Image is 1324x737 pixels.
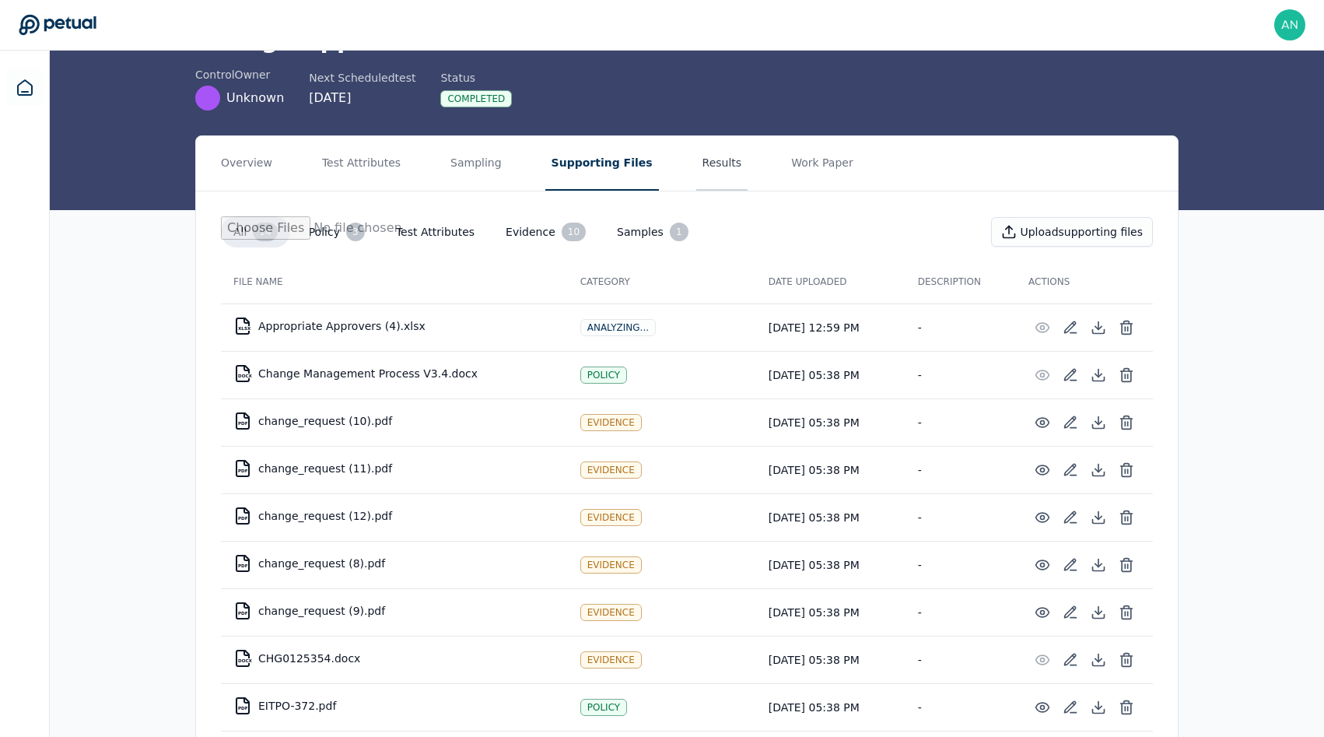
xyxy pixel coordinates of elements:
[1112,361,1140,389] button: Delete File
[580,414,642,431] div: Evidence
[1028,361,1056,389] button: Preview File (hover for quick preview, click for full view)
[1056,361,1084,389] button: Add/Edit Description
[221,216,290,247] button: All14
[195,67,284,82] div: control Owner
[384,218,487,246] button: Test Attributes
[756,493,905,541] td: [DATE] 05:38 PM
[1112,598,1140,626] button: Delete File
[1084,314,1112,342] button: Download File
[238,658,252,663] div: DOCX
[580,604,642,621] div: Evidence
[1084,409,1112,437] button: Download File
[905,683,1016,731] td: -
[1028,314,1056,342] button: Preview File (hover for quick preview, click for full view)
[1112,693,1140,721] button: Delete File
[580,699,627,716] div: Policy
[580,556,642,574] div: Evidence
[1084,456,1112,484] button: Download File
[785,136,860,191] button: Work Paper
[1028,646,1056,674] button: Preview File (hover for quick preview, click for full view)
[670,223,688,241] div: 1
[580,462,642,479] div: Evidence
[6,69,44,107] a: Dashboard
[1016,260,1153,304] th: Actions
[1084,646,1112,674] button: Download File
[221,687,568,725] td: EITPO-372.pdf
[221,497,568,535] td: change_request (12).pdf
[1084,504,1112,532] button: Download File
[221,402,568,440] td: change_request (10).pdf
[991,217,1153,247] button: Uploadsupporting files
[221,450,568,487] td: change_request (11).pdf
[238,374,252,378] div: DOCX
[1056,456,1084,484] button: Add/Edit Description
[562,223,586,241] div: 10
[905,351,1016,398] td: -
[1056,693,1084,721] button: Add/Edit Description
[309,70,415,86] div: Next Scheduled test
[1084,551,1112,579] button: Download File
[238,326,250,331] div: XLSX
[756,588,905,636] td: [DATE] 05:38 PM
[1028,456,1056,484] button: Preview File (hover for quick preview, click for full view)
[756,398,905,446] td: [DATE] 05:38 PM
[756,683,905,731] td: [DATE] 05:38 PM
[196,136,1178,191] nav: Tabs
[221,355,568,392] td: Change Management Process V3.4.docx
[905,446,1016,493] td: -
[440,70,512,86] div: Status
[238,563,248,568] div: PDF
[1028,504,1056,532] button: Preview File (hover for quick preview, click for full view)
[316,136,407,191] button: Test Attributes
[756,446,905,493] td: [DATE] 05:38 PM
[756,636,905,683] td: [DATE] 05:38 PM
[580,367,627,384] div: Policy
[309,89,415,107] div: [DATE]
[444,136,508,191] button: Sampling
[1112,314,1140,342] button: Delete File
[696,136,748,191] button: Results
[580,319,656,336] div: Analyzing...
[905,493,1016,541] td: -
[905,260,1016,304] th: Description
[1112,504,1140,532] button: Delete File
[1274,9,1305,40] img: andrew+arm@petual.ai
[1056,551,1084,579] button: Add/Edit Description
[221,592,568,630] td: change_request (9).pdf
[1112,456,1140,484] button: Delete File
[1056,409,1084,437] button: Add/Edit Description
[1028,409,1056,437] button: Preview File (hover for quick preview, click for full view)
[493,216,598,247] button: Evidence10
[1056,314,1084,342] button: Add/Edit Description
[1056,598,1084,626] button: Add/Edit Description
[238,706,248,711] div: PDF
[226,89,284,107] span: Unknown
[568,260,756,304] th: Category
[1084,361,1112,389] button: Download File
[756,260,905,304] th: Date Uploaded
[1028,551,1056,579] button: Preview File (hover for quick preview, click for full view)
[580,509,642,526] div: Evidence
[905,636,1016,683] td: -
[238,421,248,426] div: PDF
[238,516,248,521] div: PDF
[545,136,659,191] button: Supporting Files
[253,223,277,241] div: 14
[346,223,365,241] div: 3
[1056,504,1084,532] button: Add/Edit Description
[221,260,568,304] th: File Name
[1056,646,1084,674] button: Add/Edit Description
[1084,598,1112,626] button: Download File
[296,216,377,247] button: Policy3
[1112,646,1140,674] button: Delete File
[1028,693,1056,721] button: Preview File (hover for quick preview, click for full view)
[215,136,278,191] button: Overview
[221,307,568,345] td: Appropriate Approvers (4).xlsx
[756,351,905,398] td: [DATE] 05:38 PM
[221,545,568,582] td: change_request (8).pdf
[440,90,512,107] div: Completed
[756,304,905,351] td: [DATE] 12:59 PM
[1028,598,1056,626] button: Preview File (hover for quick preview, click for full view)
[905,398,1016,446] td: -
[1112,551,1140,579] button: Delete File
